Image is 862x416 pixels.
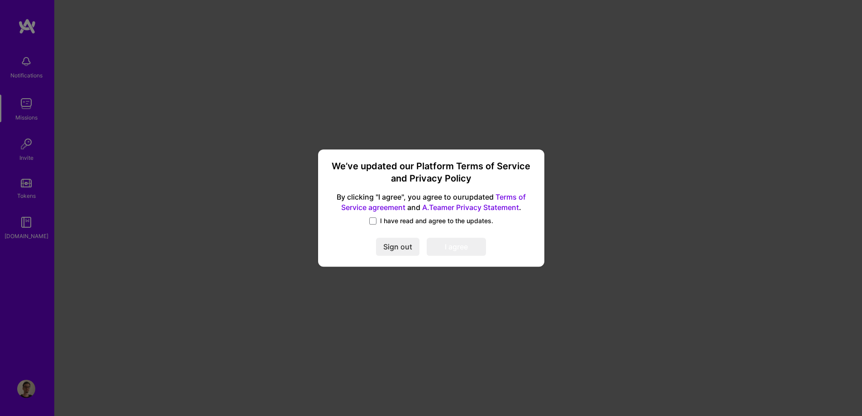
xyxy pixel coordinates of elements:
[422,203,519,212] a: A.Teamer Privacy Statement
[376,238,419,256] button: Sign out
[380,216,493,225] span: I have read and agree to the updates.
[341,193,526,212] a: Terms of Service agreement
[329,160,533,185] h3: We’ve updated our Platform Terms of Service and Privacy Policy
[329,192,533,213] span: By clicking "I agree", you agree to our updated and .
[427,238,486,256] button: I agree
